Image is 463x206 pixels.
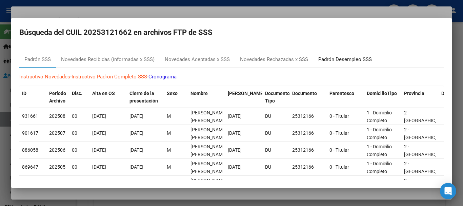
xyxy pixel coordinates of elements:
[265,129,287,137] div: DU
[92,164,106,170] span: [DATE]
[22,147,38,153] span: 886058
[404,91,424,96] span: Provincia
[19,74,70,80] a: Instructivo Novedades
[92,130,106,136] span: [DATE]
[46,86,69,109] datatable-header-cell: Período Archivo
[228,113,242,119] span: [DATE]
[167,113,171,119] span: M
[129,91,158,104] span: Cierre de la presentación
[190,127,227,140] span: VILLALBA DANIEL ALEJANDRO
[292,129,324,137] div: 25312166
[89,86,127,109] datatable-header-cell: Alta en OS
[228,91,266,96] span: [PERSON_NAME].
[265,163,287,171] div: DU
[72,112,87,120] div: 00
[401,86,439,109] datatable-header-cell: Provincia
[92,147,106,153] span: [DATE]
[19,26,444,39] h2: Búsqueda del CUIL 20253121662 en archivos FTP de SSS
[127,86,164,109] datatable-header-cell: Cierre de la presentación
[129,147,143,153] span: [DATE]
[72,163,87,171] div: 00
[72,146,87,154] div: 00
[49,147,65,153] span: 202506
[22,164,38,170] span: 869647
[265,91,290,104] span: Documento Tipo
[228,147,242,153] span: [DATE]
[292,91,317,96] span: Documento
[364,86,401,109] datatable-header-cell: DomicilioTipo
[22,91,26,96] span: ID
[265,146,287,154] div: DU
[148,74,177,80] a: Cronograma
[167,130,171,136] span: M
[22,113,38,119] span: 931661
[24,56,51,63] div: Padrón SSS
[292,112,324,120] div: 25312166
[367,91,397,96] span: DomicilioTipo
[329,164,349,170] span: 0 - Titular
[72,74,147,80] a: Instructivo Padron Completo SSS
[129,130,143,136] span: [DATE]
[69,86,89,109] datatable-header-cell: Disc.
[292,146,324,154] div: 25312166
[367,110,392,123] span: 1 - Domicilio Completo
[61,56,155,63] div: Novedades Recibidas (informadas x SSS)
[49,113,65,119] span: 202508
[367,144,392,157] span: 1 - Domicilio Completo
[92,113,106,119] span: [DATE]
[92,91,115,96] span: Alta en OS
[440,183,456,199] div: Open Intercom Messenger
[404,127,450,140] span: 2 - [GEOGRAPHIC_DATA]
[367,161,392,174] span: 1 - Domicilio Completo
[129,113,143,119] span: [DATE]
[367,127,392,140] span: 1 - Domicilio Completo
[19,73,444,81] p: - -
[129,164,143,170] span: [DATE]
[327,86,364,109] datatable-header-cell: Parentesco
[72,129,87,137] div: 00
[190,91,208,96] span: Nombre
[49,164,65,170] span: 202505
[289,86,327,109] datatable-header-cell: Documento
[318,56,372,63] div: Padrón Desempleo SSS
[404,161,450,174] span: 2 - [GEOGRAPHIC_DATA]
[19,86,46,109] datatable-header-cell: ID
[167,164,171,170] span: M
[49,130,65,136] span: 202507
[329,147,349,153] span: 0 - Titular
[167,91,178,96] span: Sexo
[167,147,171,153] span: M
[329,91,354,96] span: Parentesco
[225,86,262,109] datatable-header-cell: Fecha Nac.
[228,130,242,136] span: [DATE]
[22,130,38,136] span: 901617
[190,144,227,157] span: VILLALBA DANIEL ALEJANDRO
[164,86,188,109] datatable-header-cell: Sexo
[165,56,230,63] div: Novedades Aceptadas x SSS
[190,178,227,191] span: VILLALBA DANIEL ALEJANDRO
[190,161,227,174] span: VILLALBA DANIEL ALEJANDRO
[404,144,450,157] span: 2 - [GEOGRAPHIC_DATA]
[329,113,349,119] span: 0 - Titular
[404,178,450,191] span: 2 - [GEOGRAPHIC_DATA]
[262,86,289,109] datatable-header-cell: Documento Tipo
[49,91,66,104] span: Período Archivo
[188,86,225,109] datatable-header-cell: Nombre
[190,110,227,123] span: VILLALBA DANIEL ALEJANDRO
[265,112,287,120] div: DU
[404,110,450,123] span: 2 - [GEOGRAPHIC_DATA]
[329,130,349,136] span: 0 - Titular
[292,163,324,171] div: 25312166
[240,56,308,63] div: Novedades Rechazadas x SSS
[228,164,242,170] span: [DATE]
[72,91,82,96] span: Disc.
